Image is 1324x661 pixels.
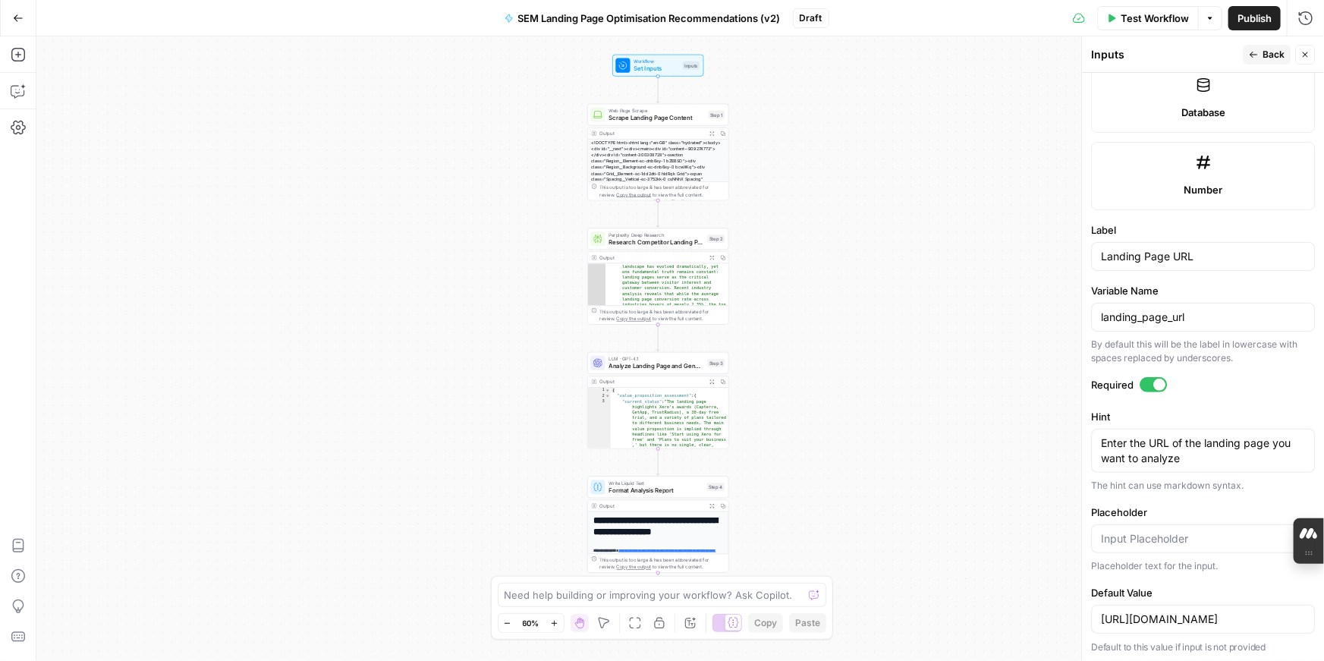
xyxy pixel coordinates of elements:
div: Perplexity Deep ResearchResearch Competitor Landing PagesStep 2Output landscape has evolved drama... [587,228,728,325]
span: Set Inputs [634,64,680,73]
span: 60% [523,617,539,629]
label: Required [1091,377,1315,392]
input: landing_page_url [1101,310,1305,325]
p: Default to this value if input is not provided [1091,640,1315,655]
div: The hint can use markdown syntax. [1091,479,1315,493]
span: Test Workflow [1121,11,1189,26]
button: Publish [1228,6,1281,30]
label: Label [1091,222,1315,238]
div: This output is too large & has been abbreviated for review. to view the full content. [599,556,725,571]
span: Workflow [634,58,680,65]
div: Web Page ScrapeScrape Landing Page ContentStep 1Output<!DOCTYPE html><html lang="en-GB" class="hy... [587,104,728,201]
div: Output [599,254,703,262]
span: Toggle code folding, rows 1 through 252 [605,388,611,393]
button: Test Workflow [1097,6,1198,30]
div: Step 1 [709,111,725,119]
label: Default Value [1091,585,1315,600]
div: This output is too large & has been abbreviated for review. to view the full content. [599,308,725,323]
button: Paste [789,613,826,633]
div: Step 4 [707,483,725,492]
g: Edge from start to step_1 [657,77,660,103]
span: Draft [800,11,822,25]
span: Toggle code folding, rows 2 through 22 [605,393,611,398]
span: Copy the output [617,192,652,197]
div: WorkflowSet InputsInputs [587,55,728,77]
div: Placeholder text for the input. [1091,559,1315,573]
textarea: Enter the URL of the landing page you want to analyze [1101,436,1305,466]
span: Database [1181,105,1225,120]
button: Copy [748,613,783,633]
label: Hint [1091,409,1315,424]
span: Back [1263,48,1285,61]
button: SEM Landing Page Optimisation Recommendations (v2) [495,6,790,30]
span: Number [1184,182,1222,197]
label: Placeholder [1091,505,1315,520]
div: This output is too large & has been abbreviated for review. to view the full content. [599,184,725,198]
div: LLM · GPT-4.1Analyze Landing Page and Generate RecommendationsStep 3Output{ "value_proposition_as... [587,352,728,449]
div: Inputs [1091,47,1238,62]
span: SEM Landing Page Optimisation Recommendations (v2) [518,11,781,26]
span: Analyze Landing Page and Generate Recommendations [609,362,703,371]
span: Publish [1238,11,1272,26]
span: Perplexity Deep Research [609,231,703,239]
span: Research Competitor Landing Pages [609,238,703,247]
span: LLM · GPT-4.1 [609,355,703,363]
div: Inputs [683,61,700,70]
button: Back [1243,45,1291,65]
g: Edge from step_1 to step_2 [657,200,660,227]
div: 2 [588,393,611,398]
div: By default this will be the label in lowercase with spaces replaced by underscores. [1091,338,1315,365]
div: Step 2 [707,234,725,243]
span: Copy the output [617,565,652,570]
div: 1 [588,388,611,393]
div: Output [599,130,703,137]
div: Output [599,378,703,386]
span: Paste [795,616,820,630]
g: Edge from step_3 to step_4 [657,449,660,475]
div: 3 [588,398,611,480]
span: Copy [754,616,777,630]
span: Copy the output [617,316,652,321]
span: Web Page Scrape [609,107,704,115]
label: Variable Name [1091,283,1315,298]
g: Edge from step_2 to step_3 [657,325,660,351]
span: Format Analysis Report [609,486,703,495]
div: Step 3 [707,359,725,367]
span: Write Liquid Text [609,480,703,487]
input: Input Placeholder [1101,531,1305,546]
div: Output [599,502,703,510]
input: Input Label [1101,249,1305,264]
span: Scrape Landing Page Content [609,113,704,122]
